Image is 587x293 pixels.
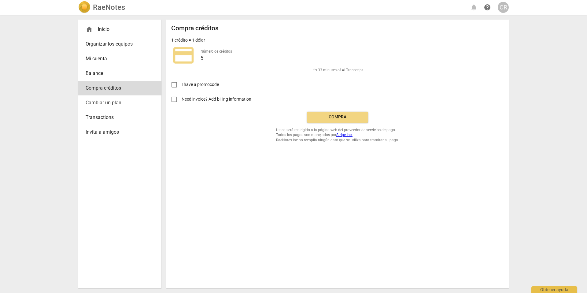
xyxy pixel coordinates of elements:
span: It's 33 minutes of AI Transcript [312,68,363,73]
p: 1 crédito = 1 dólar [171,37,205,43]
a: Compra créditos [78,81,161,95]
span: Transactions [86,114,149,121]
div: Obtener ayuda [531,286,577,293]
span: Invita a amigos [86,128,149,136]
span: home [86,26,93,33]
span: I have a promocode [182,81,219,88]
span: credit_card [171,43,196,68]
span: Compra créditos [86,84,149,92]
a: Mi cuenta [78,51,161,66]
span: Compra [312,114,363,120]
span: Usted será redirigido a la página web del proveedor de servicios de pago. Todos los pagos son man... [276,128,399,143]
span: Balance [86,70,149,77]
span: Need invoice? Add billing information [182,96,252,102]
span: Cambiar un plan [86,99,149,106]
img: Logo [78,1,90,13]
a: Stripe Inc. [336,133,353,137]
button: CR [498,2,509,13]
span: Mi cuenta [86,55,149,62]
a: LogoRaeNotes [78,1,125,13]
a: Invita a amigos [78,125,161,139]
div: Inicio [86,26,149,33]
span: Organizar los equipos [86,40,149,48]
div: Inicio [78,22,161,37]
a: Cambiar un plan [78,95,161,110]
button: Compra [307,112,368,123]
a: Obtener ayuda [482,2,493,13]
a: Transactions [78,110,161,125]
h2: Compra créditos [171,24,219,32]
label: Número de créditos [201,50,232,53]
a: Balance [78,66,161,81]
a: Organizar los equipos [78,37,161,51]
h2: RaeNotes [93,3,125,12]
span: help [484,4,491,11]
